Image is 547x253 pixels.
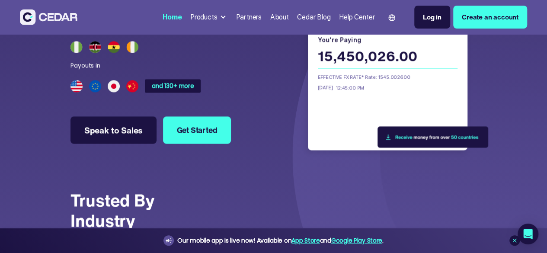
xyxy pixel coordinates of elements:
[318,84,333,91] div: [DATE]
[318,35,457,45] label: You're paying
[267,8,292,26] a: About
[70,190,187,251] div: Trusted by Industry Leaders
[270,12,289,22] div: About
[163,116,231,144] a: Get Started
[365,74,429,81] div: Rate: 1545.002600
[297,12,330,22] div: Cedar Blog
[233,8,265,26] a: Partners
[159,8,185,26] a: Home
[331,236,382,245] a: Google Play Store
[236,12,262,22] div: Partners
[152,83,194,89] div: and 130+ more
[318,46,457,68] div: 15,450,026.00
[318,74,365,80] div: EFFECTIVE FX RATE*
[339,12,374,22] div: Help Center
[70,116,156,144] a: Speak to Sales
[70,61,100,70] div: Payouts in
[423,12,441,22] div: Log in
[187,9,231,26] div: Products
[414,6,450,29] a: Log in
[294,8,334,26] a: Cedar Blog
[177,235,383,246] div: Our mobile app is live now! Available on and .
[291,236,320,245] a: App Store
[333,84,364,91] div: 12:45:00 PM
[163,12,182,22] div: Home
[190,12,218,22] div: Products
[336,8,378,26] a: Help Center
[518,224,538,244] div: Open Intercom Messenger
[453,6,527,29] a: Create an account
[165,237,172,244] img: announcement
